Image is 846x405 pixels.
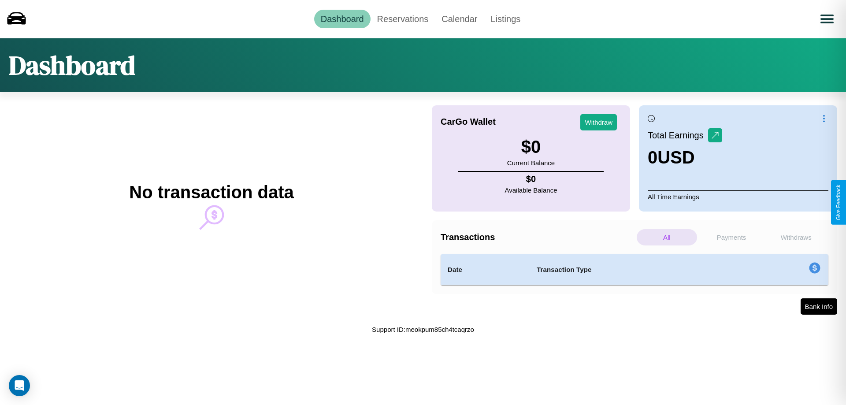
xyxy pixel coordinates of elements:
button: Withdraw [580,114,617,130]
h4: Transaction Type [537,264,737,275]
p: Withdraws [766,229,826,245]
table: simple table [441,254,828,285]
h4: CarGo Wallet [441,117,496,127]
button: Bank Info [801,298,837,315]
p: Available Balance [505,184,557,196]
h1: Dashboard [9,47,135,83]
p: All [637,229,697,245]
p: Current Balance [507,157,555,169]
a: Calendar [435,10,484,28]
div: Give Feedback [835,185,842,220]
p: Payments [701,229,762,245]
h2: No transaction data [129,182,293,202]
button: Open menu [815,7,839,31]
h4: Transactions [441,232,634,242]
div: Open Intercom Messenger [9,375,30,396]
a: Reservations [371,10,435,28]
p: All Time Earnings [648,190,828,203]
p: Support ID: meokpum85ch4tcaqrzo [372,323,474,335]
h4: $ 0 [505,174,557,184]
h4: Date [448,264,523,275]
h3: 0 USD [648,148,722,167]
a: Listings [484,10,527,28]
a: Dashboard [314,10,371,28]
h3: $ 0 [507,137,555,157]
p: Total Earnings [648,127,708,143]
